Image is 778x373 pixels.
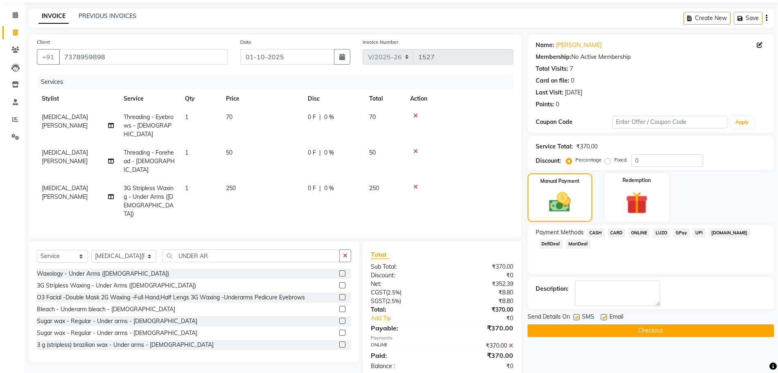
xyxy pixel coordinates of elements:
img: _cash.svg [542,190,577,215]
span: [MEDICAL_DATA][PERSON_NAME] [42,113,88,129]
div: Coupon Code [536,118,612,126]
th: Action [405,90,513,108]
div: 0 [556,100,559,109]
div: Points: [536,100,554,109]
div: Last Visit: [536,88,563,97]
span: 0 % [324,113,334,121]
div: Sub Total: [365,263,442,271]
span: 2.5% [388,289,400,296]
div: Paid: [365,351,442,360]
div: Name: [536,41,554,49]
div: ₹0 [455,314,519,323]
div: ₹8.80 [442,297,519,306]
div: Waxology - Under Arms ([DEMOGRAPHIC_DATA]) [37,270,169,278]
span: 0 F [308,184,316,193]
th: Qty [180,90,221,108]
span: 0 % [324,148,334,157]
span: 50 [226,149,232,156]
a: INVOICE [38,9,69,24]
div: ₹8.80 [442,288,519,297]
span: UPI [693,228,706,238]
div: O3 Facial -Double Mask 2G Waxing -Full Hand,Half Lengs 3G Waxing -Underarms Pedicure Eyebrows [37,293,305,302]
span: LUZO [653,228,670,238]
div: ₹370.00 [442,306,519,314]
div: ( ) [365,288,442,297]
div: No Active Membership [536,53,766,61]
span: 0 F [308,148,316,157]
span: | [319,113,321,121]
div: Total: [365,306,442,314]
span: [MEDICAL_DATA][PERSON_NAME] [42,149,88,165]
div: ( ) [365,297,442,306]
div: Sugar wax - Regular - Under arms - [DEMOGRAPHIC_DATA] [37,317,197,326]
button: Checkout [528,324,774,337]
span: SMS [582,312,594,323]
span: 250 [369,184,379,192]
a: Add Tip [365,314,455,323]
span: Email [609,312,623,323]
div: Card on file: [536,76,569,85]
div: 7 [570,65,573,73]
button: Save [734,12,762,25]
span: CASH [587,228,604,238]
span: 1 [185,149,188,156]
span: Threading - Forehead - [DEMOGRAPHIC_DATA] [124,149,175,173]
div: Services [38,74,519,90]
div: Balance : [365,362,442,371]
span: 250 [226,184,236,192]
a: [PERSON_NAME] [556,41,602,49]
div: ₹352.39 [442,280,519,288]
div: ₹370.00 [576,142,598,151]
span: DefiDeal [539,239,563,249]
div: Sugar wax - Regular - Under arms - [DEMOGRAPHIC_DATA] [37,329,197,337]
div: ₹0 [442,362,519,371]
div: ONLINE [365,342,442,350]
span: SGST [371,297,386,305]
label: Percentage [575,156,602,164]
label: Invoice Number [363,38,398,46]
span: [DOMAIN_NAME] [709,228,750,238]
div: ₹0 [442,271,519,280]
span: 2.5% [387,298,399,304]
div: Service Total: [536,142,573,151]
input: Search by Name/Mobile/Email/Code [59,49,228,65]
span: CGST [371,289,386,296]
th: Total [364,90,405,108]
div: ₹370.00 [442,323,519,333]
div: Net: [365,280,442,288]
div: ₹370.00 [442,351,519,360]
span: 0 % [324,184,334,193]
span: 70 [369,113,376,121]
label: Fixed [614,156,627,164]
th: Price [221,90,303,108]
span: 3G Stripless Waxing - Under Arms ([DEMOGRAPHIC_DATA]) [124,184,174,218]
span: GPay [673,228,690,238]
span: Threading - Eyebrows - [DEMOGRAPHIC_DATA] [124,113,174,138]
span: Send Details On [528,312,570,323]
div: Description: [536,285,568,293]
span: 50 [369,149,376,156]
button: Apply [731,116,754,128]
div: Payable: [365,323,442,333]
th: Stylist [37,90,119,108]
div: [DATE] [565,88,582,97]
a: PREVIOUS INVOICES [79,12,136,20]
span: | [319,184,321,193]
span: MariDeal [566,239,591,249]
span: | [319,148,321,157]
button: Create New [683,12,731,25]
span: Total [371,250,390,259]
input: Search or Scan [162,249,339,262]
div: 3 g (stripless) brazilian wax - Under arms - [DEMOGRAPHIC_DATA] [37,341,214,349]
span: 1 [185,184,188,192]
div: 3G Stripless Waxing - Under Arms ([DEMOGRAPHIC_DATA]) [37,281,196,290]
label: Manual Payment [540,178,580,185]
span: CARD [608,228,625,238]
label: Client [37,38,50,46]
img: _gift.svg [619,189,655,217]
label: Redemption [622,177,651,184]
span: 1 [185,113,188,121]
button: +91 [37,49,60,65]
label: Date [240,38,251,46]
span: Payment Methods [536,228,584,237]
